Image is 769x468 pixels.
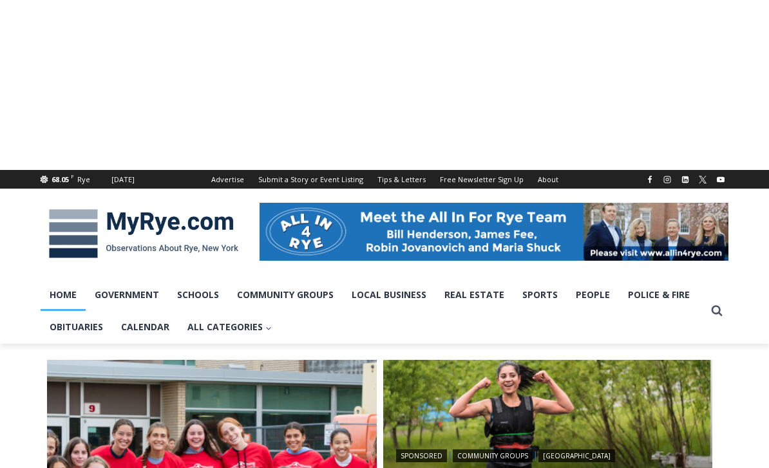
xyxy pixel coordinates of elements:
[705,299,728,323] button: View Search Form
[343,279,435,311] a: Local Business
[531,170,565,189] a: About
[713,172,728,187] a: YouTube
[513,279,567,311] a: Sports
[112,311,178,343] a: Calendar
[52,174,69,184] span: 68.05
[86,279,168,311] a: Government
[678,172,693,187] a: Linkedin
[695,172,710,187] a: X
[251,170,370,189] a: Submit a Story or Event Listing
[660,172,675,187] a: Instagram
[538,449,615,462] a: [GEOGRAPHIC_DATA]
[41,200,247,267] img: MyRye.com
[370,170,433,189] a: Tips & Letters
[642,172,658,187] a: Facebook
[41,279,86,311] a: Home
[433,170,531,189] a: Free Newsletter Sign Up
[567,279,619,311] a: People
[435,279,513,311] a: Real Estate
[187,320,272,334] span: All Categories
[396,447,700,462] div: | |
[178,311,281,343] a: All Categories
[41,279,705,344] nav: Primary Navigation
[228,279,343,311] a: Community Groups
[71,173,74,180] span: F
[77,174,90,185] div: Rye
[396,449,447,462] a: Sponsored
[260,203,728,261] img: All in for Rye
[619,279,699,311] a: Police & Fire
[453,449,533,462] a: Community Groups
[204,170,251,189] a: Advertise
[111,174,135,185] div: [DATE]
[41,311,112,343] a: Obituaries
[168,279,228,311] a: Schools
[204,170,565,189] nav: Secondary Navigation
